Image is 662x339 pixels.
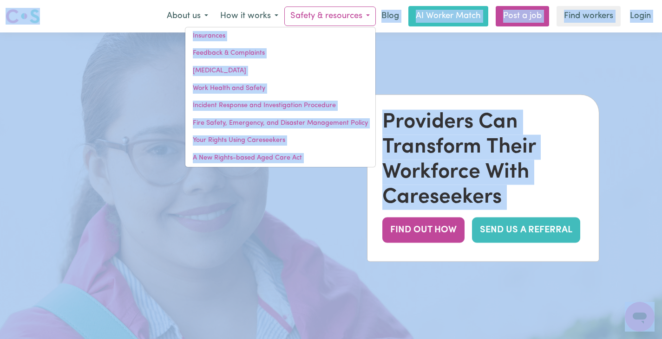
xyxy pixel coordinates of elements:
[185,62,375,80] a: [MEDICAL_DATA]
[214,6,284,26] button: How it works
[408,6,488,26] a: AI Worker Match
[496,6,549,26] a: Post a job
[185,115,375,132] a: Fire Safety, Emergency, and Disaster Management Policy
[284,6,376,26] button: Safety & resources
[185,27,376,167] div: Safety & resources
[185,27,375,45] a: Insurances
[185,97,375,115] a: Incident Response and Investigation Procedure
[185,132,375,149] a: Your Rights Using Careseekers
[382,217,465,243] button: FIND OUT HOW
[161,6,214,26] button: About us
[185,80,375,97] a: Work Health and Safety
[624,6,656,26] a: Login
[185,149,375,167] a: A New Rights-based Aged Care Act
[376,6,405,26] a: Blog
[185,45,375,62] a: Feedback & Complaints
[557,6,621,26] a: Find workers
[6,6,40,27] a: Careseekers logo
[6,8,40,25] img: Careseekers logo
[382,110,584,210] div: Providers Can Transform Their Workforce With Careseekers
[472,217,580,243] a: SEND US A REFERRAL
[625,302,655,332] iframe: Button to launch messaging window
